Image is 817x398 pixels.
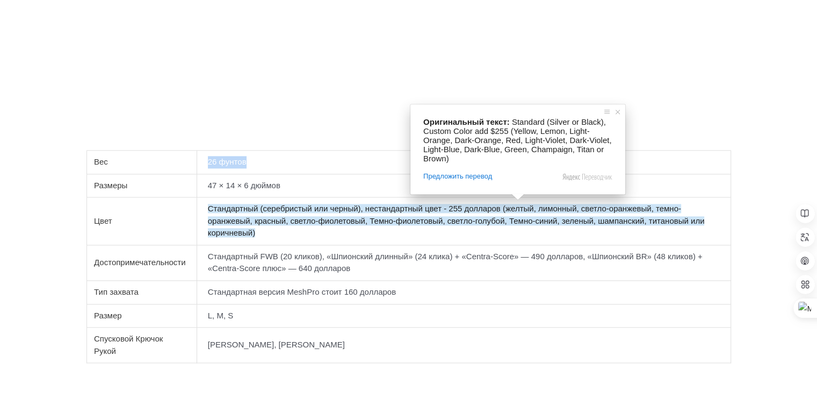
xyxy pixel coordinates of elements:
ya-tr-span: Стандартный FWB (20 кликов), «Шпионский длинный» (24 клика) + «Centra-Score» — 490 долларов, «Шпи... [208,252,703,273]
ya-tr-span: Стандартный (серебристый или черный), нестандартный цвет - 255 долларов (желтый, лимонный, светло... [208,204,705,237]
span: Standard (Silver or Black), Custom Color add $255 (Yellow, Lemon, Light-Orange, Dark-Orange, Red,... [423,117,614,163]
span: Оригинальный текст: [423,117,510,126]
ya-tr-span: Спусковой Крючок Рукой [94,334,163,356]
ya-tr-span: 47 × 14 × 6 дюймов [208,181,280,190]
ya-tr-span: Тип захвата [94,287,139,296]
table: Подробная Информация о продукте [86,150,731,363]
ya-tr-span: L, M, S [208,311,234,320]
ya-tr-span: Размер [94,311,122,320]
ya-tr-span: [PERSON_NAME], [PERSON_NAME] [208,340,345,349]
ya-tr-span: 26 фунтов [208,157,247,166]
ya-tr-span: Цвет [94,216,112,225]
ya-tr-span: Стандартная версия MeshPro стоит 160 долларов [208,287,396,296]
ya-tr-span: Вес [94,157,108,166]
ya-tr-span: Достопримечательности [94,258,186,267]
ya-tr-span: Размеры [94,181,127,190]
span: Предложить перевод [423,172,492,181]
